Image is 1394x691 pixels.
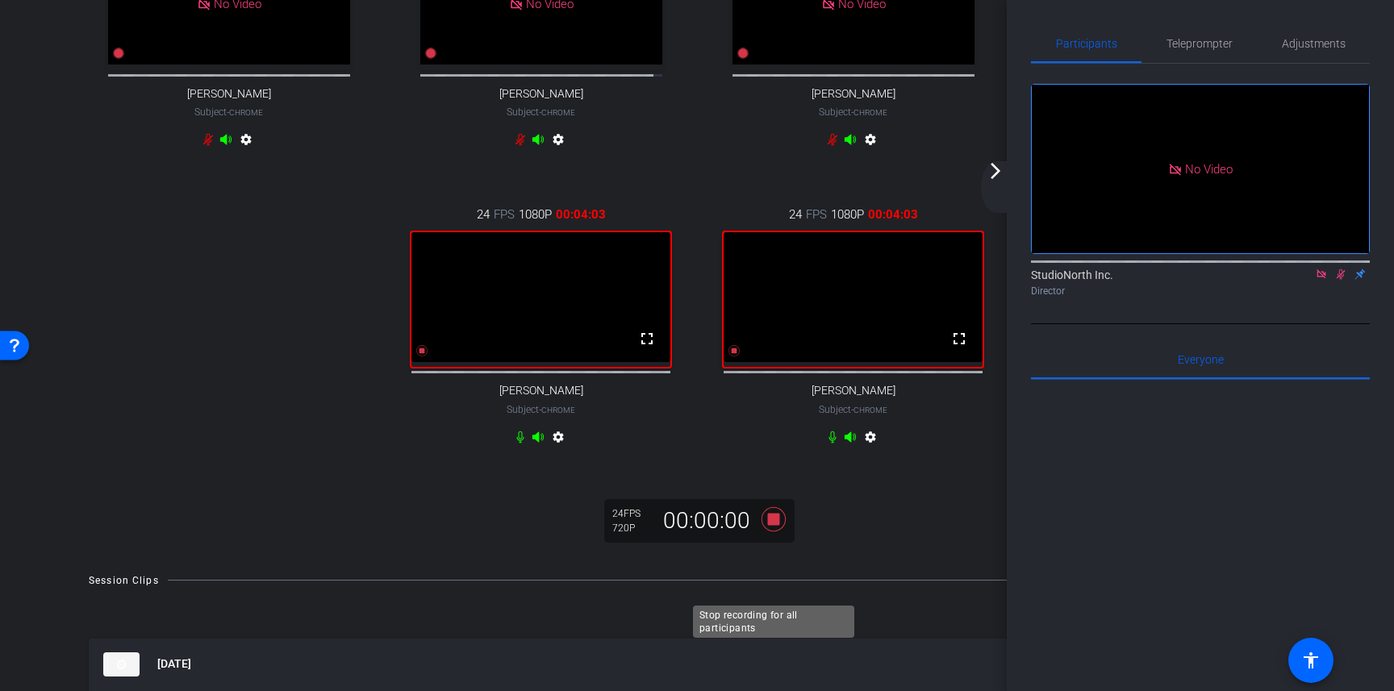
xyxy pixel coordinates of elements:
span: FPS [624,508,641,519]
span: Subject [507,402,575,417]
div: 720P [612,522,653,535]
span: - [227,106,229,118]
span: 00:04:03 [868,206,918,223]
mat-icon: settings [549,133,568,152]
span: Chrome [229,108,263,117]
span: - [851,106,854,118]
mat-icon: arrow_forward_ios [986,161,1005,181]
span: Chrome [541,406,575,414]
div: Director [1031,284,1370,298]
div: 00:00:00 [653,507,761,535]
span: Subject [819,402,887,417]
span: Everyone [1178,354,1224,365]
span: Chrome [541,108,575,117]
span: 1080P [519,206,552,223]
span: FPS [806,206,827,223]
span: Subject [194,105,263,119]
img: thumb-nail [103,652,140,676]
mat-expansion-panel-header: thumb-nail[DATE]Recording2 [89,639,1305,690]
mat-icon: settings [861,133,880,152]
span: Participants [1056,38,1117,49]
span: - [539,106,541,118]
span: [PERSON_NAME] [499,87,583,101]
mat-icon: fullscreen [637,329,657,348]
span: - [539,404,541,415]
span: - [851,404,854,415]
span: FPS [494,206,515,223]
mat-icon: fullscreen [950,329,969,348]
div: StudioNorth Inc. [1031,267,1370,298]
span: 00:04:03 [556,206,606,223]
span: [PERSON_NAME] [187,87,271,101]
span: Chrome [854,406,887,414]
span: Adjustments [1282,38,1346,49]
span: Chrome [854,108,887,117]
span: [PERSON_NAME] [812,384,895,398]
mat-icon: settings [236,133,256,152]
span: [PERSON_NAME] [499,384,583,398]
span: Subject [507,105,575,119]
span: [DATE] [157,656,191,672]
div: 24 [612,507,653,520]
mat-icon: settings [549,431,568,450]
span: 24 [789,206,802,223]
div: Session Clips [89,572,159,589]
mat-icon: accessibility [1301,651,1321,670]
mat-icon: settings [861,431,880,450]
span: 24 [477,206,490,223]
span: Subject [819,105,887,119]
span: No Video [1185,161,1233,176]
div: Stop recording for all participants [693,606,854,638]
span: [PERSON_NAME] [812,87,895,101]
span: 1080P [831,206,864,223]
span: Teleprompter [1167,38,1233,49]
